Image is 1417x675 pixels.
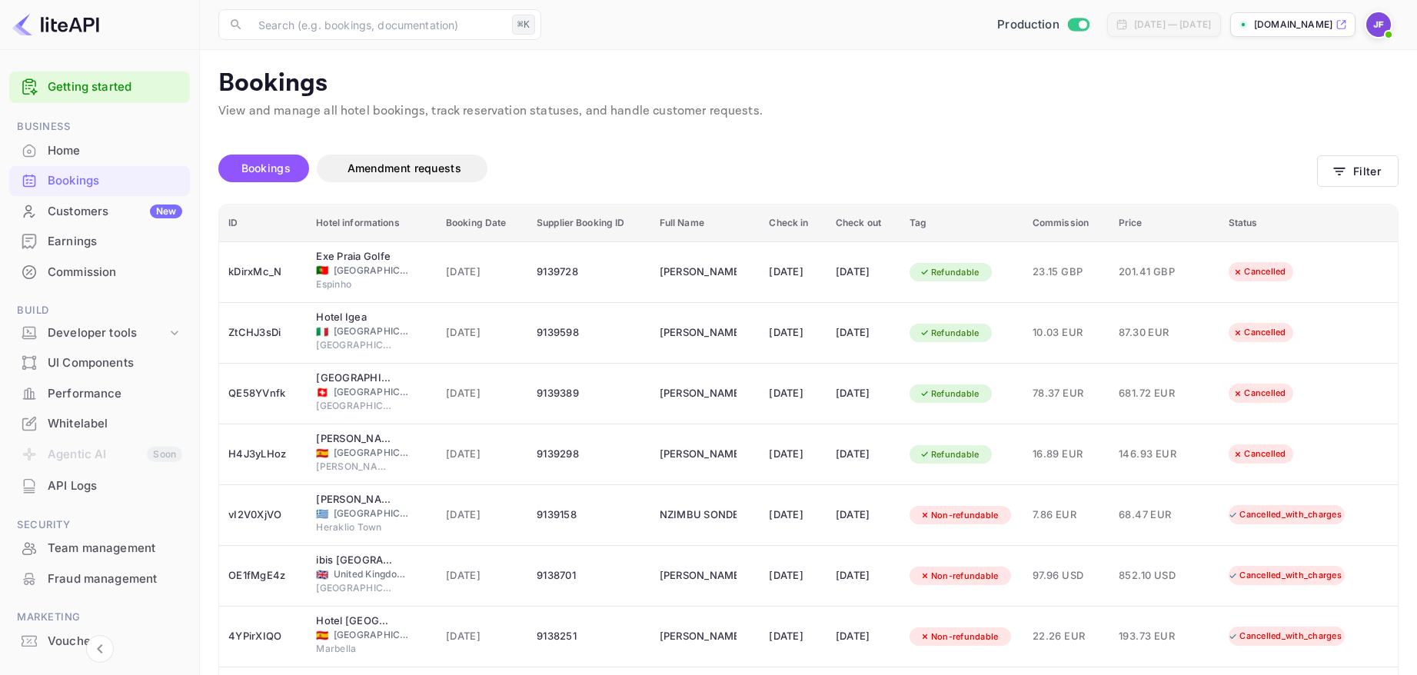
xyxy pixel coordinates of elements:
[660,260,737,284] div: Mitch Masters
[48,540,182,557] div: Team management
[446,567,518,584] span: [DATE]
[537,624,641,649] div: 9138251
[537,564,641,588] div: 9138701
[836,503,891,527] div: [DATE]
[316,278,393,291] span: Espinho
[9,348,190,378] div: UI Components
[218,155,1317,182] div: account-settings tabs
[836,321,891,345] div: [DATE]
[9,227,190,257] div: Earnings
[1033,385,1100,402] span: 78.37 EUR
[316,492,393,507] div: El Greco Hotel
[1134,18,1211,32] div: [DATE] — [DATE]
[1119,628,1196,645] span: 193.73 EUR
[1033,567,1100,584] span: 97.96 USD
[1317,155,1399,187] button: Filter
[48,477,182,495] div: API Logs
[9,136,190,165] a: Home
[48,570,182,588] div: Fraud management
[836,381,891,406] div: [DATE]
[1023,204,1109,242] th: Commission
[9,609,190,626] span: Marketing
[9,379,190,407] a: Performance
[1033,264,1100,281] span: 23.15 GBP
[9,409,190,439] div: Whitelabel
[1119,446,1196,463] span: 146.93 EUR
[827,204,900,242] th: Check out
[9,302,190,319] span: Build
[48,203,182,221] div: Customers
[9,564,190,593] a: Fraud management
[769,260,817,284] div: [DATE]
[228,381,298,406] div: QE58YVnfk
[9,348,190,377] a: UI Components
[316,581,393,595] span: [GEOGRAPHIC_DATA]
[1119,264,1196,281] span: 201.41 GBP
[836,442,891,467] div: [DATE]
[48,233,182,251] div: Earnings
[537,503,641,527] div: 9139158
[48,385,182,403] div: Performance
[537,260,641,284] div: 9139728
[1119,385,1196,402] span: 681.72 EUR
[512,15,535,35] div: ⌘K
[334,446,411,460] span: [GEOGRAPHIC_DATA]
[9,258,190,286] a: Commission
[769,503,817,527] div: [DATE]
[769,624,817,649] div: [DATE]
[1033,628,1100,645] span: 22.26 EUR
[48,324,167,342] div: Developer tools
[537,381,641,406] div: 9139389
[316,310,393,325] div: Hotel Igea
[446,446,518,463] span: [DATE]
[316,448,328,458] span: Spain
[910,263,990,282] div: Refundable
[527,204,650,242] th: Supplier Booking ID
[650,204,760,242] th: Full Name
[910,627,1009,647] div: Non-refundable
[1218,505,1352,524] div: Cancelled_with_charges
[910,445,990,464] div: Refundable
[836,624,891,649] div: [DATE]
[660,624,737,649] div: JOSE LUIS MILLAR GARCíA
[48,354,182,372] div: UI Components
[241,161,291,175] span: Bookings
[910,506,1009,525] div: Non-refundable
[86,635,114,663] button: Collapse navigation
[1119,567,1196,584] span: 852.10 USD
[334,324,411,338] span: [GEOGRAPHIC_DATA]
[769,442,817,467] div: [DATE]
[9,627,190,655] a: Vouchers
[910,324,990,343] div: Refundable
[1033,446,1100,463] span: 16.89 EUR
[316,387,328,397] span: Switzerland
[537,442,641,467] div: 9139298
[1219,204,1398,242] th: Status
[1119,324,1196,341] span: 87.30 EUR
[316,399,393,413] span: [GEOGRAPHIC_DATA]
[316,509,328,519] span: Greece
[348,161,461,175] span: Amendment requests
[219,204,307,242] th: ID
[12,12,99,37] img: LiteAPI logo
[9,471,190,501] div: API Logs
[9,136,190,166] div: Home
[1119,507,1196,524] span: 68.47 EUR
[660,381,737,406] div: Desmond Kirwin
[446,324,518,341] span: [DATE]
[9,471,190,500] a: API Logs
[660,564,737,588] div: Huseyin Sahinoglu
[48,78,182,96] a: Getting started
[660,503,737,527] div: NZIMBU SONDE
[9,258,190,288] div: Commission
[228,503,298,527] div: vI2V0XjVO
[910,384,990,404] div: Refundable
[316,613,393,629] div: Hotel El Faro Marbella
[1033,324,1100,341] span: 10.03 EUR
[446,385,518,402] span: [DATE]
[316,630,328,640] span: Spain
[9,534,190,562] a: Team management
[1109,204,1219,242] th: Price
[900,204,1023,242] th: Tag
[1222,323,1296,342] div: Cancelled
